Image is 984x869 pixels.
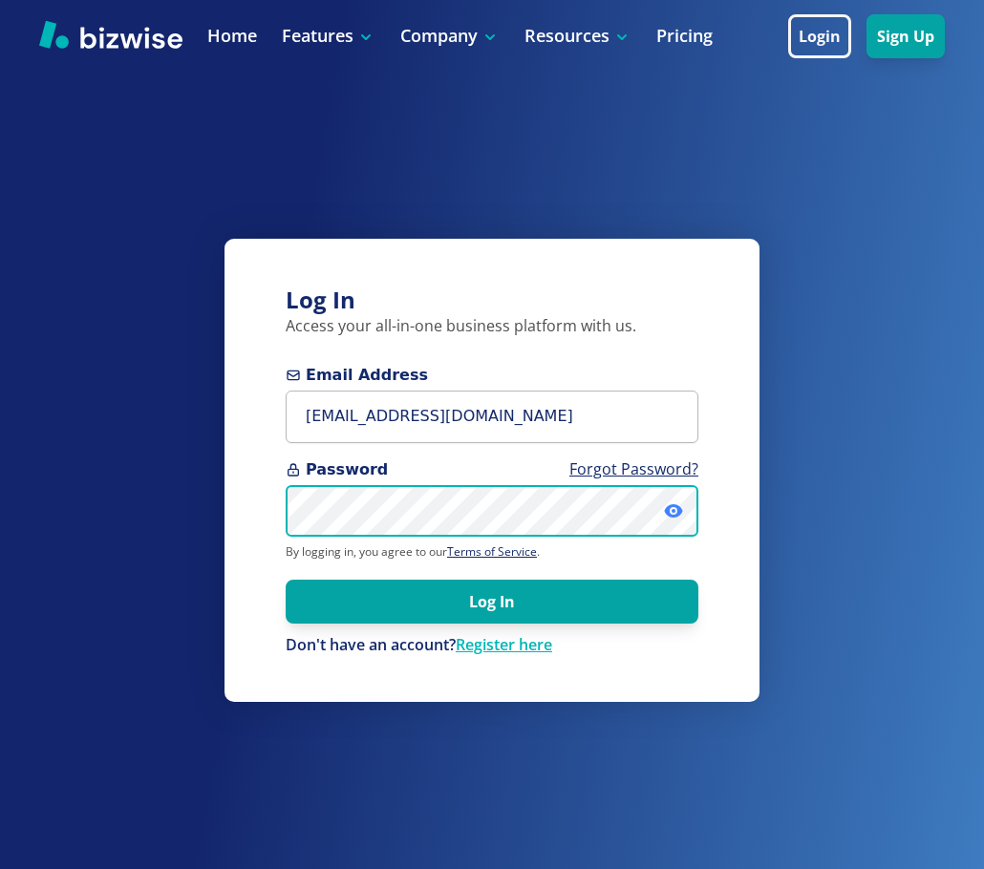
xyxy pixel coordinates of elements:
[286,580,698,624] button: Log In
[447,543,537,560] a: Terms of Service
[866,14,945,58] button: Sign Up
[286,391,698,443] input: you@example.com
[286,316,698,337] p: Access your all-in-one business platform with us.
[286,364,698,387] span: Email Address
[207,24,257,48] a: Home
[286,285,698,316] h3: Log In
[656,24,713,48] a: Pricing
[456,634,552,655] a: Register here
[286,635,698,656] p: Don't have an account?
[282,24,375,48] p: Features
[400,24,500,48] p: Company
[39,20,182,49] img: Bizwise Logo
[286,635,698,656] div: Don't have an account?Register here
[788,14,851,58] button: Login
[286,458,698,481] span: Password
[569,458,698,479] a: Forgot Password?
[286,544,698,560] p: By logging in, you agree to our .
[524,24,631,48] p: Resources
[866,28,945,46] a: Sign Up
[788,28,866,46] a: Login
